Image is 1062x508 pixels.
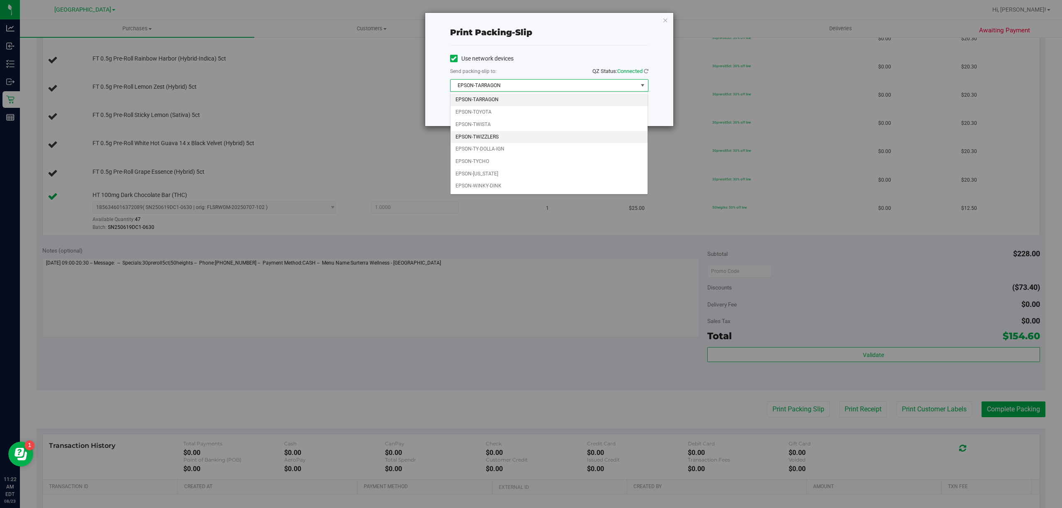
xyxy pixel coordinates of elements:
li: EPSON-TYCHO [451,156,648,168]
li: EPSON-TWISTA [451,119,648,131]
span: EPSON-TARRAGON [451,80,638,91]
li: EPSON-TY-DOLLA-IGN [451,143,648,156]
iframe: Resource center [8,442,33,467]
li: EPSON-WINKY-DINK [451,180,648,192]
span: QZ Status: [592,68,648,74]
span: select [637,80,648,91]
iframe: Resource center unread badge [24,440,34,450]
li: EPSON-TOYOTA [451,106,648,119]
label: Use network devices [450,54,514,63]
label: Send packing-slip to: [450,68,497,75]
li: EPSON-TWIZZLERS [451,131,648,143]
span: Connected [617,68,643,74]
span: Print packing-slip [450,27,532,37]
li: EPSON-[US_STATE] [451,168,648,180]
li: EPSON-TARRAGON [451,94,648,106]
